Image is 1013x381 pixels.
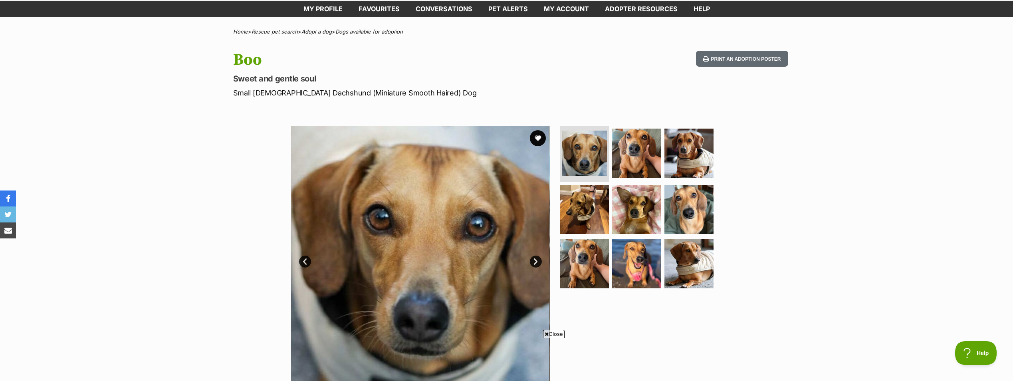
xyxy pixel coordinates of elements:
[299,256,311,268] a: Prev
[252,28,298,35] a: Rescue pet search
[233,73,571,84] p: Sweet and gentle soul
[612,129,661,178] img: Photo of Boo
[664,239,714,288] img: Photo of Boo
[560,239,609,288] img: Photo of Boo
[560,185,609,234] img: Photo of Boo
[408,1,480,17] a: conversations
[664,129,714,178] img: Photo of Boo
[233,51,571,69] h1: Boo
[597,1,686,17] a: Adopter resources
[233,87,571,98] p: Small [DEMOGRAPHIC_DATA] Dachshund (Miniature Smooth Haired) Dog
[480,1,536,17] a: Pet alerts
[233,28,248,35] a: Home
[335,28,403,35] a: Dogs available for adoption
[562,131,607,176] img: Photo of Boo
[696,51,788,67] button: Print an adoption poster
[295,1,351,17] a: My profile
[361,341,652,377] iframe: Advertisement
[301,28,332,35] a: Adopt a dog
[612,239,661,288] img: Photo of Boo
[351,1,408,17] a: Favourites
[536,1,597,17] a: My account
[530,256,542,268] a: Next
[213,29,800,35] div: > > >
[530,130,546,146] button: favourite
[664,185,714,234] img: Photo of Boo
[543,330,565,338] span: Close
[612,185,661,234] img: Photo of Boo
[686,1,718,17] a: Help
[955,341,997,365] iframe: Help Scout Beacon - Open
